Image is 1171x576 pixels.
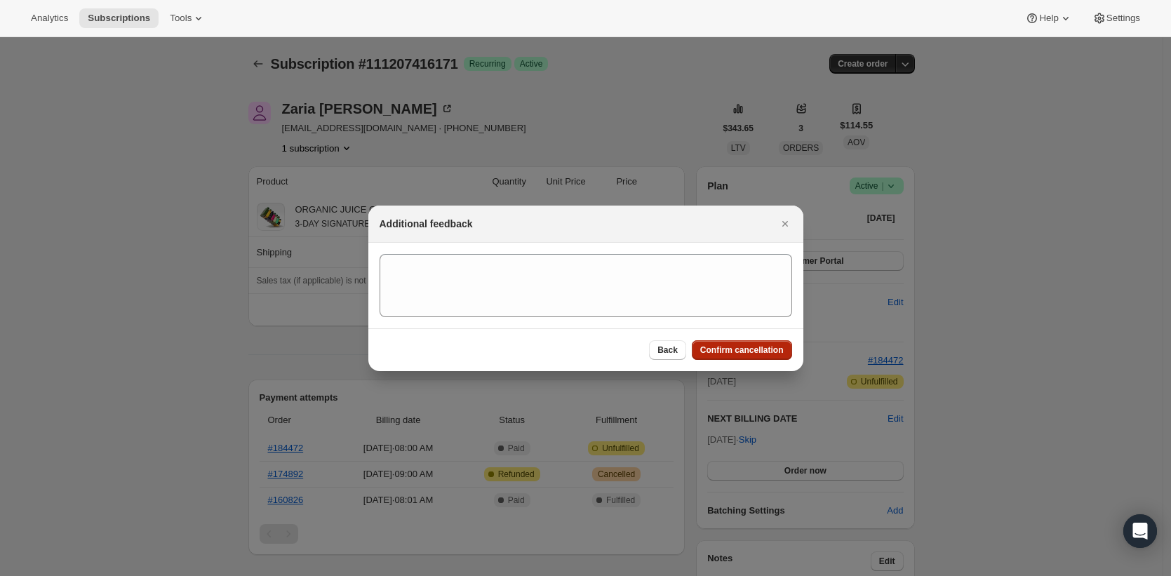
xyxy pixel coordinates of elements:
span: Back [657,344,678,356]
span: Subscriptions [88,13,150,24]
button: Tools [161,8,214,28]
span: Help [1039,13,1058,24]
button: Settings [1084,8,1149,28]
span: Confirm cancellation [700,344,784,356]
div: Open Intercom Messenger [1123,514,1157,548]
span: Analytics [31,13,68,24]
button: Help [1017,8,1080,28]
h2: Additional feedback [380,217,473,231]
button: Back [649,340,686,360]
button: Confirm cancellation [692,340,792,360]
button: Analytics [22,8,76,28]
span: Settings [1106,13,1140,24]
button: Subscriptions [79,8,159,28]
span: Tools [170,13,192,24]
button: Close [775,214,795,234]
